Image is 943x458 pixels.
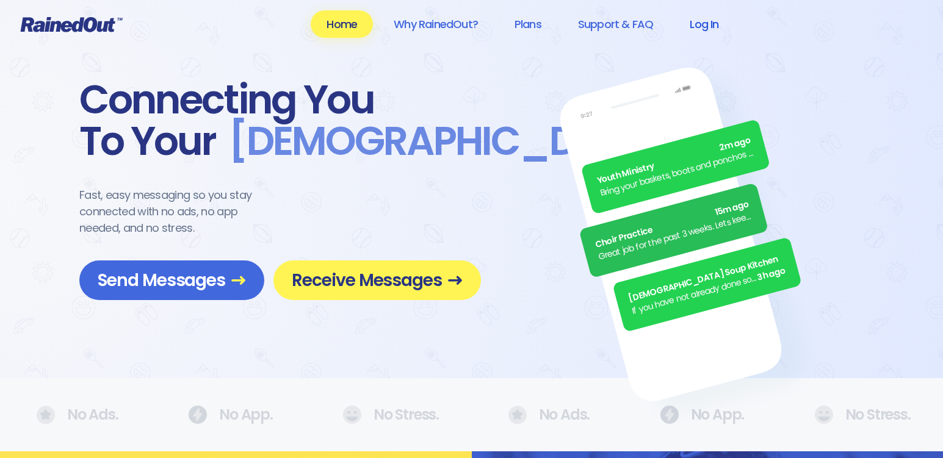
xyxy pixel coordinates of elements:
[79,260,264,300] a: Send Messages
[216,121,677,162] span: [DEMOGRAPHIC_DATA] .
[273,260,481,300] a: Receive Messages
[342,406,361,424] img: No Ads.
[714,198,750,219] span: 15m ago
[660,406,679,424] img: No Ads.
[660,406,741,424] div: No App.
[378,10,494,38] a: Why RainedOut?
[188,406,269,424] div: No App.
[596,134,753,188] div: Youth Ministry
[311,10,373,38] a: Home
[499,10,557,38] a: Plans
[79,187,275,236] div: Fast, easy messaging so you stay connected with no ads, no app needed, and no stress.
[599,146,756,200] div: Bring your baskets, boots and ponchos the Annual [DATE] Egg [PERSON_NAME] is ON! See everyone there.
[37,406,55,424] img: No Ads.
[188,406,207,424] img: No Ads.
[79,79,481,162] div: Connecting You To Your
[814,406,833,424] img: No Ads.
[594,198,751,251] div: Choir Practice
[508,406,527,424] img: No Ads.
[37,406,115,424] div: No Ads.
[718,134,753,155] span: 2m ago
[597,210,754,263] div: Great job for the past 3 weeks. Lets keep it up.
[814,406,907,424] div: No Stress.
[630,271,759,317] div: If you have not already done so, please remember to turn in your fundraiser money [DATE]!
[292,270,463,291] span: Receive Messages
[756,264,787,284] span: 3h ago
[98,270,246,291] span: Send Messages
[627,252,784,306] div: [DEMOGRAPHIC_DATA] Soup Kitchen
[674,10,734,38] a: Log In
[508,406,587,424] div: No Ads.
[562,10,669,38] a: Support & FAQ
[342,406,435,424] div: No Stress.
